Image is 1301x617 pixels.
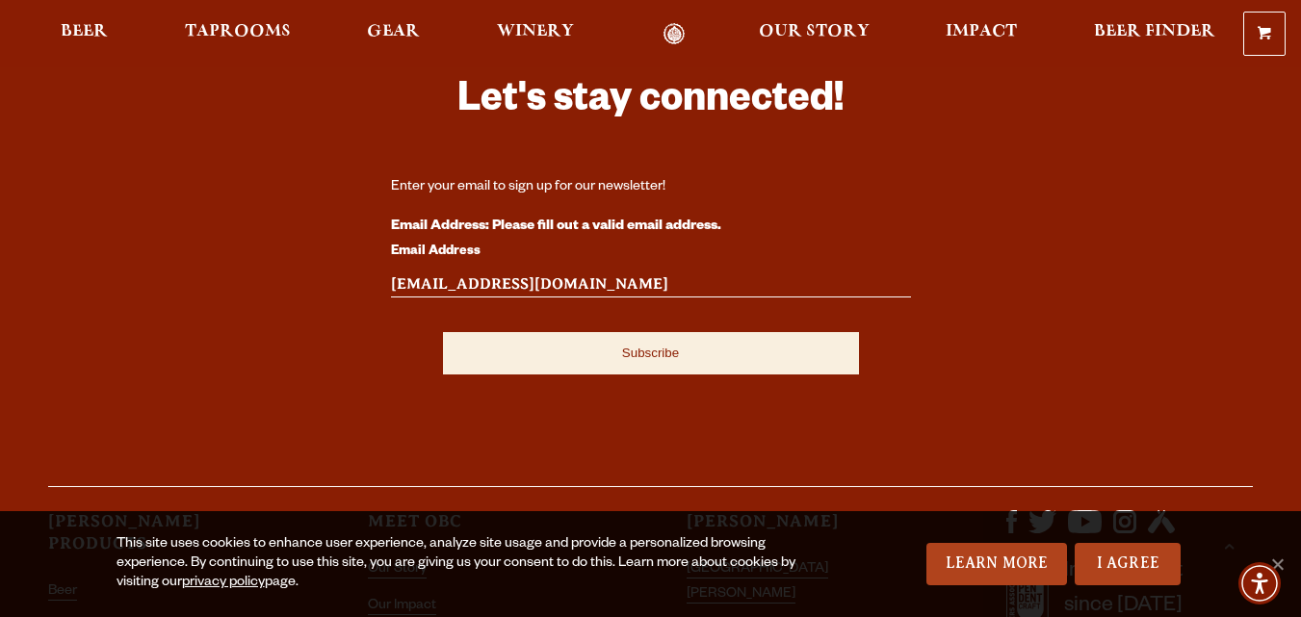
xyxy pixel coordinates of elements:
a: Beer [48,23,120,45]
label: Email Address [391,240,911,265]
h3: Let's stay connected! [391,75,911,132]
span: Beer [61,24,108,39]
div: Enter your email to sign up for our newsletter! [391,178,911,197]
a: Odell Home [638,23,711,45]
span: Impact [946,24,1017,39]
h3: [PERSON_NAME] Products [48,510,295,572]
a: Beer Finder [1081,23,1228,45]
span: Beer Finder [1094,24,1215,39]
span: Taprooms [185,24,291,39]
a: Impact [933,23,1029,45]
a: Taprooms [172,23,303,45]
a: Our Story [746,23,882,45]
strong: Email Address: Please fill out a valid email address. [391,219,721,235]
h3: Meet OBC [368,510,614,550]
span: Gear [367,24,420,39]
a: privacy policy [182,576,265,591]
a: Gear [354,23,432,45]
a: Learn More [926,543,1068,585]
div: Accessibility Menu [1238,562,1281,604]
a: I Agree [1075,543,1181,585]
span: Our Story [759,24,870,39]
span: Winery [497,24,574,39]
h3: [PERSON_NAME] [687,510,933,550]
div: This site uses cookies to enhance user experience, analyze site usage and provide a personalized ... [117,535,840,593]
a: Winery [484,23,586,45]
input: Subscribe [443,332,859,374]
